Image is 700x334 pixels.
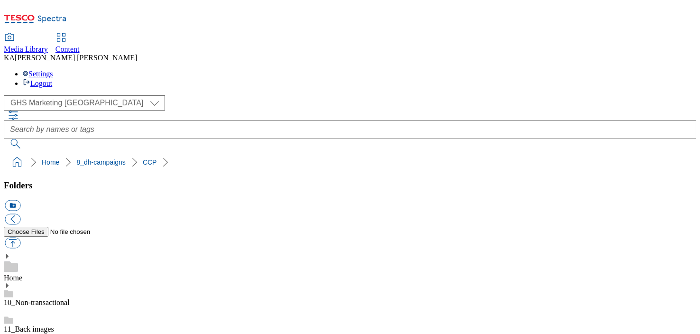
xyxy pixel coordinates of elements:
[55,34,80,54] a: Content
[143,158,157,166] a: CCP
[4,153,696,171] nav: breadcrumb
[4,180,696,191] h3: Folders
[4,325,54,333] a: 11_Back images
[42,158,59,166] a: Home
[23,79,52,87] a: Logout
[4,54,15,62] span: KA
[4,34,48,54] a: Media Library
[76,158,126,166] a: 8_dh-campaigns
[4,298,70,306] a: 10_Non-transactional
[4,274,22,282] a: Home
[23,70,53,78] a: Settings
[15,54,137,62] span: [PERSON_NAME] [PERSON_NAME]
[9,155,25,170] a: home
[4,45,48,53] span: Media Library
[55,45,80,53] span: Content
[4,120,696,139] input: Search by names or tags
